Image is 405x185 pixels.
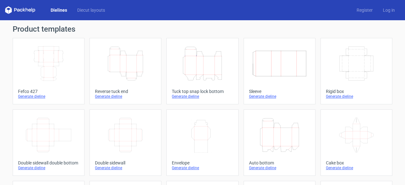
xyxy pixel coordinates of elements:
div: Generate dieline [249,165,310,170]
a: Register [352,7,378,13]
div: Generate dieline [326,165,387,170]
div: Double sidewall double bottom [18,160,79,165]
div: Generate dieline [326,94,387,99]
a: Double sidewall double bottomGenerate dieline [13,109,84,176]
a: Cake boxGenerate dieline [321,109,392,176]
div: Reverse tuck end [95,89,156,94]
a: Rigid boxGenerate dieline [321,38,392,104]
div: Tuck top snap lock bottom [172,89,233,94]
div: Rigid box [326,89,387,94]
div: Fefco 427 [18,89,79,94]
div: Cake box [326,160,387,165]
div: Generate dieline [95,165,156,170]
a: Diecut layouts [72,7,110,13]
div: Generate dieline [18,94,79,99]
div: Envelope [172,160,233,165]
div: Generate dieline [249,94,310,99]
div: Generate dieline [172,94,233,99]
div: Sleeve [249,89,310,94]
a: Auto bottomGenerate dieline [244,109,315,176]
a: EnvelopeGenerate dieline [166,109,238,176]
a: Tuck top snap lock bottomGenerate dieline [166,38,238,104]
a: Fefco 427Generate dieline [13,38,84,104]
h1: Product templates [13,25,392,33]
div: Generate dieline [95,94,156,99]
a: Reverse tuck endGenerate dieline [90,38,161,104]
div: Generate dieline [172,165,233,170]
a: Dielines [46,7,72,13]
a: Double sidewallGenerate dieline [90,109,161,176]
div: Auto bottom [249,160,310,165]
a: Log in [378,7,400,13]
div: Double sidewall [95,160,156,165]
div: Generate dieline [18,165,79,170]
a: SleeveGenerate dieline [244,38,315,104]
